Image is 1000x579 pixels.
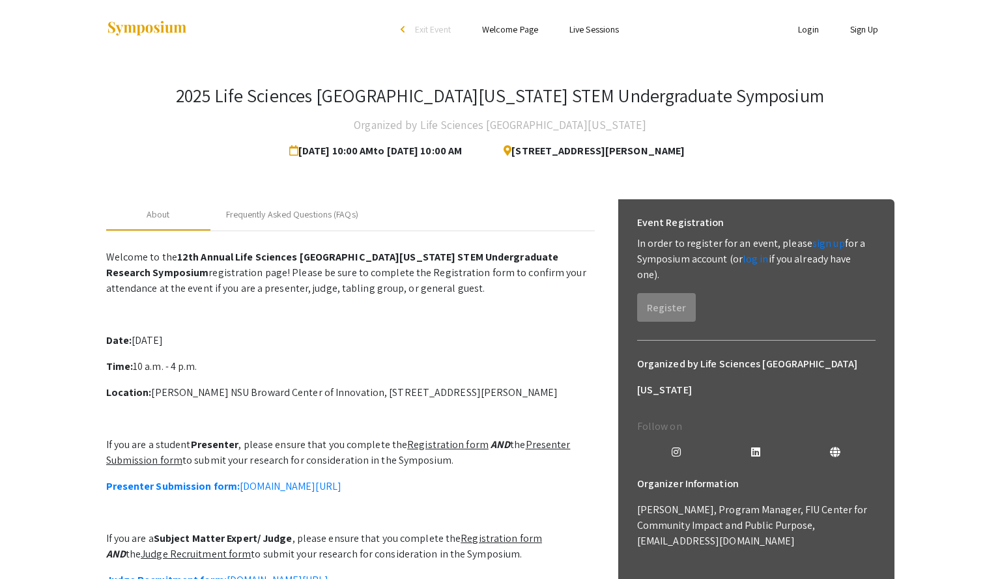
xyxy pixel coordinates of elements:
[106,360,134,373] strong: Time:
[106,250,559,279] strong: 12th Annual Life Sciences [GEOGRAPHIC_DATA][US_STATE] STEM Undergraduate Research Symposium
[637,236,876,283] p: In order to register for an event, please for a Symposium account (or if you already have one).
[637,471,876,497] h6: Organizer Information
[289,138,467,164] span: [DATE] 10:00 AM to [DATE] 10:00 AM
[637,210,724,236] h6: Event Registration
[106,249,595,296] p: Welcome to the registration page! Please be sure to complete the Registration form to confirm you...
[191,438,239,451] strong: Presenter
[106,20,188,38] img: Symposium by ForagerOne
[141,547,251,561] u: Judge Recruitment form
[482,23,538,35] a: Welcome Page
[637,293,696,322] button: Register
[147,208,170,221] div: About
[106,479,240,493] strong: Presenter Submission form:
[106,438,571,467] u: Presenter Submission form
[637,351,876,403] h6: Organized by Life Sciences [GEOGRAPHIC_DATA][US_STATE]
[106,385,595,401] p: [PERSON_NAME] NSU Broward Center of Innovation, [STREET_ADDRESS][PERSON_NAME]
[106,359,595,374] p: 10 a.m. - 4 p.m.
[407,438,489,451] u: Registration form
[106,386,152,399] strong: Location:
[176,85,824,107] h3: 2025 Life Sciences [GEOGRAPHIC_DATA][US_STATE] STEM Undergraduate Symposium
[493,138,685,164] span: [STREET_ADDRESS][PERSON_NAME]
[415,23,451,35] span: Exit Event
[637,419,876,434] p: Follow on
[106,437,595,468] p: If you are a student , please ensure that you complete the the to submit your research for consid...
[743,252,769,266] a: log in
[106,531,595,562] p: If you are a , please ensure that you complete the the to submit your research for consideration ...
[106,479,341,493] a: Presenter Submission form:[DOMAIN_NAME][URL]
[106,547,126,561] em: AND
[812,236,845,250] a: sign up
[354,112,646,138] h4: Organized by Life Sciences [GEOGRAPHIC_DATA][US_STATE]
[154,531,293,545] strong: Subject Matter Expert/ Judge
[226,208,358,221] div: Frequently Asked Questions (FAQs)
[637,502,876,549] p: [PERSON_NAME], Program Manager, FIU Center for Community Impact and Public Purpose, [EMAIL_ADDRES...
[850,23,879,35] a: Sign Up
[401,25,408,33] div: arrow_back_ios
[106,333,132,347] strong: Date:
[106,333,595,348] p: [DATE]
[461,531,542,545] u: Registration form
[491,438,510,451] em: AND
[569,23,619,35] a: Live Sessions
[798,23,819,35] a: Login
